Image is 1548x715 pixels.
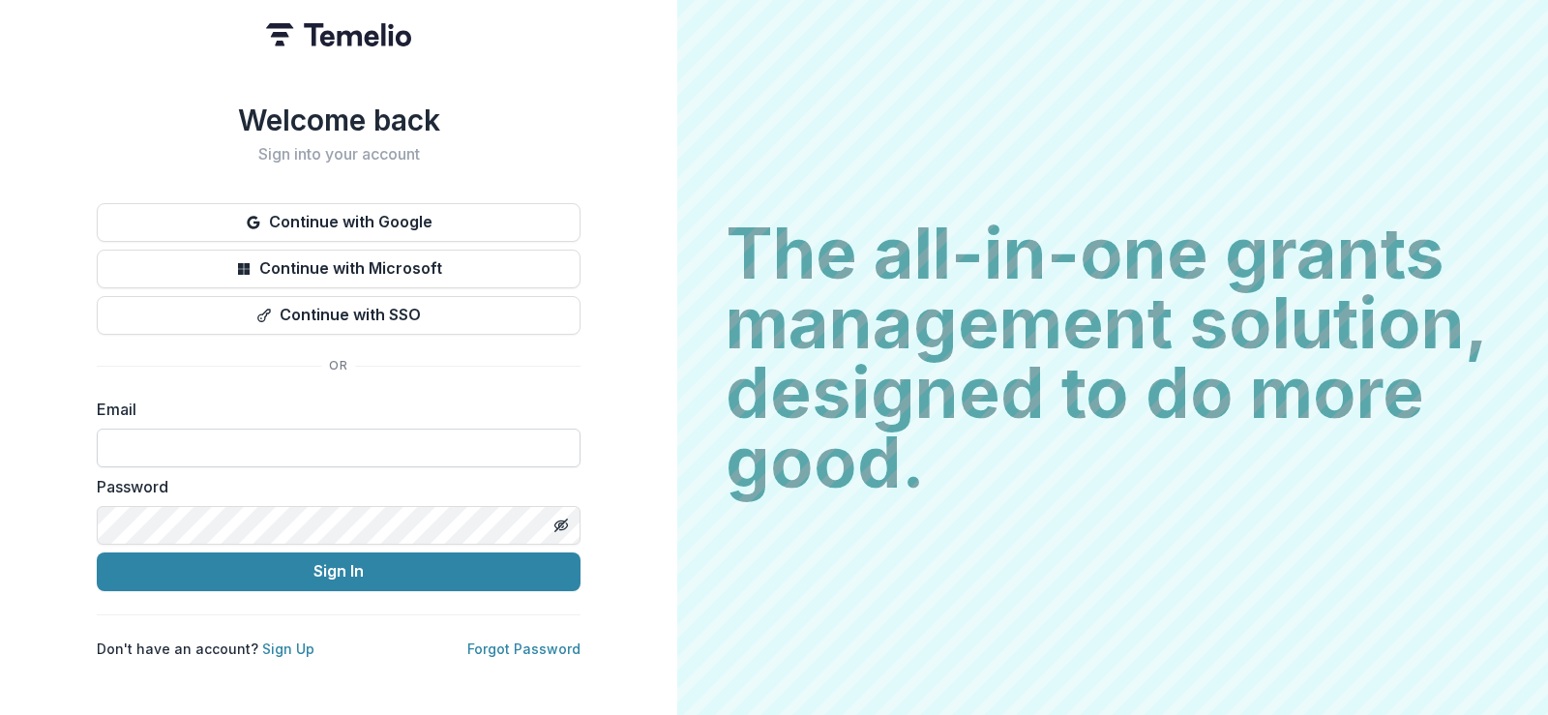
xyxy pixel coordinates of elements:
[97,398,569,421] label: Email
[97,203,580,242] button: Continue with Google
[97,296,580,335] button: Continue with SSO
[546,510,577,541] button: Toggle password visibility
[97,145,580,164] h2: Sign into your account
[262,641,314,657] a: Sign Up
[266,23,411,46] img: Temelio
[467,641,580,657] a: Forgot Password
[97,639,314,659] p: Don't have an account?
[97,552,580,591] button: Sign In
[97,475,569,498] label: Password
[97,250,580,288] button: Continue with Microsoft
[97,103,580,137] h1: Welcome back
